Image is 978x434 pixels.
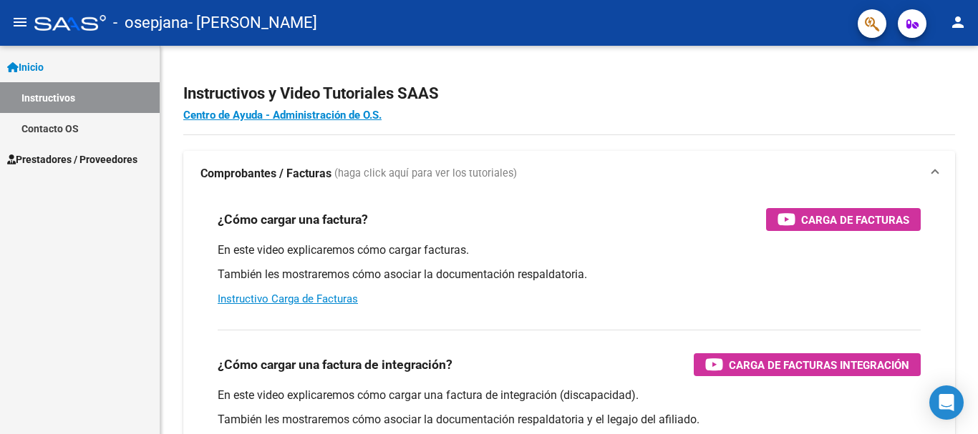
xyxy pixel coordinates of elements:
h3: ¿Cómo cargar una factura? [218,209,368,230]
mat-icon: menu [11,14,29,31]
p: En este video explicaremos cómo cargar facturas. [218,242,921,258]
mat-icon: person [949,14,967,31]
button: Carga de Facturas [766,208,921,231]
span: (haga click aquí para ver los tutoriales) [334,166,517,182]
div: Open Intercom Messenger [929,385,964,420]
span: Carga de Facturas [801,211,909,229]
h2: Instructivos y Video Tutoriales SAAS [183,80,955,107]
button: Carga de Facturas Integración [694,353,921,376]
strong: Comprobantes / Facturas [200,166,331,182]
span: - osepjana [113,7,188,39]
mat-expansion-panel-header: Comprobantes / Facturas (haga click aquí para ver los tutoriales) [183,151,955,197]
h3: ¿Cómo cargar una factura de integración? [218,355,452,375]
p: En este video explicaremos cómo cargar una factura de integración (discapacidad). [218,388,921,403]
p: También les mostraremos cómo asociar la documentación respaldatoria. [218,267,921,282]
a: Instructivo Carga de Facturas [218,292,358,305]
span: Prestadores / Proveedores [7,152,137,167]
p: También les mostraremos cómo asociar la documentación respaldatoria y el legajo del afiliado. [218,412,921,428]
a: Centro de Ayuda - Administración de O.S. [183,109,382,122]
span: - [PERSON_NAME] [188,7,317,39]
span: Carga de Facturas Integración [729,356,909,374]
span: Inicio [7,59,44,75]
